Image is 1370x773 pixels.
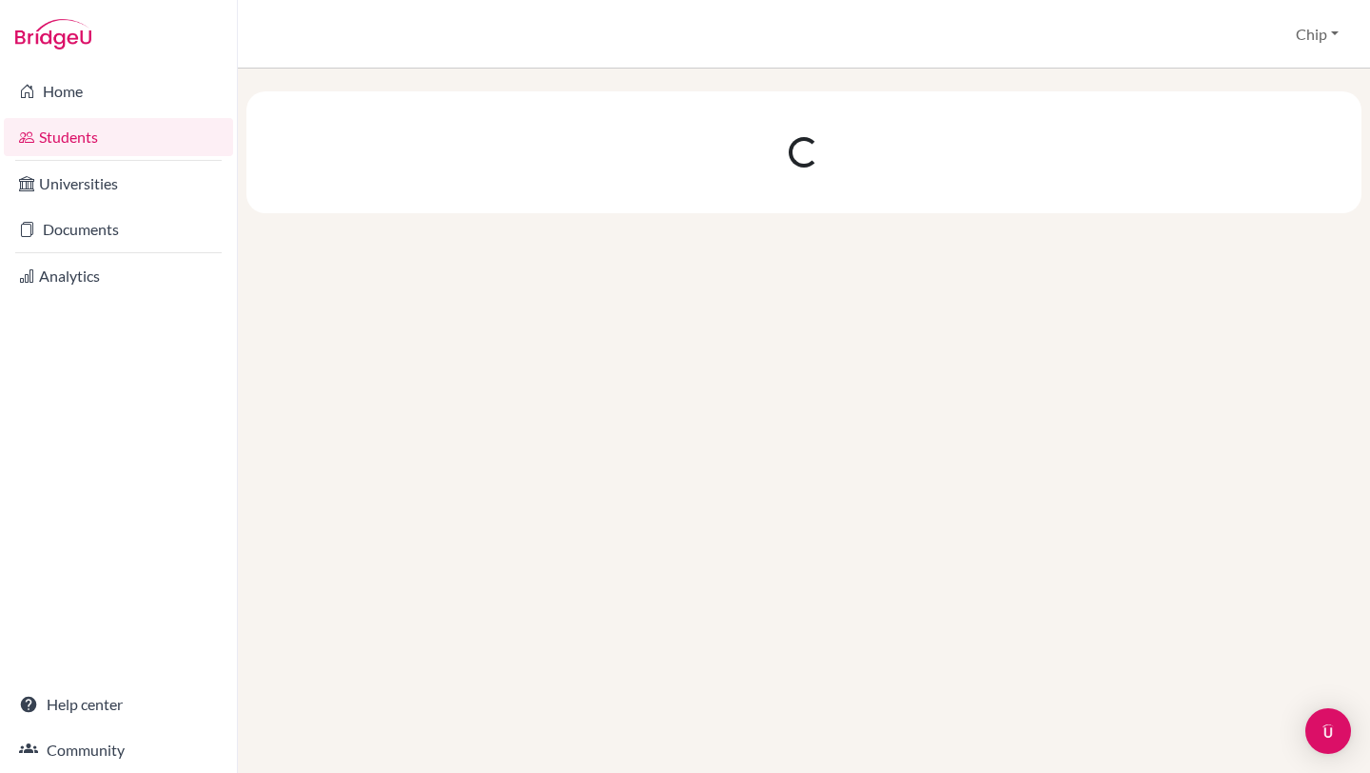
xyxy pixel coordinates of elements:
[4,685,233,723] a: Help center
[4,210,233,248] a: Documents
[4,731,233,769] a: Community
[1305,708,1351,754] div: Open Intercom Messenger
[4,72,233,110] a: Home
[1287,16,1347,52] button: Chip
[4,118,233,156] a: Students
[4,165,233,203] a: Universities
[4,257,233,295] a: Analytics
[15,19,91,50] img: Bridge-U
